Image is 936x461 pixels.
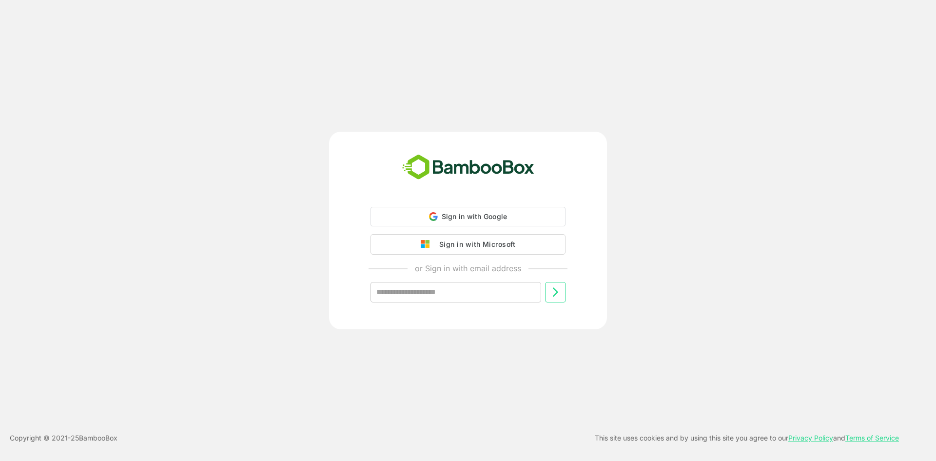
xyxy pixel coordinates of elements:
a: Terms of Service [845,434,899,442]
div: Sign in with Microsoft [434,238,515,251]
img: google [421,240,434,249]
a: Privacy Policy [788,434,833,442]
button: Sign in with Microsoft [370,234,565,255]
img: bamboobox [397,151,540,183]
div: Sign in with Google [370,207,565,226]
p: This site uses cookies and by using this site you agree to our and [595,432,899,444]
span: Sign in with Google [442,212,507,220]
p: or Sign in with email address [415,262,521,274]
p: Copyright © 2021- 25 BambooBox [10,432,117,444]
